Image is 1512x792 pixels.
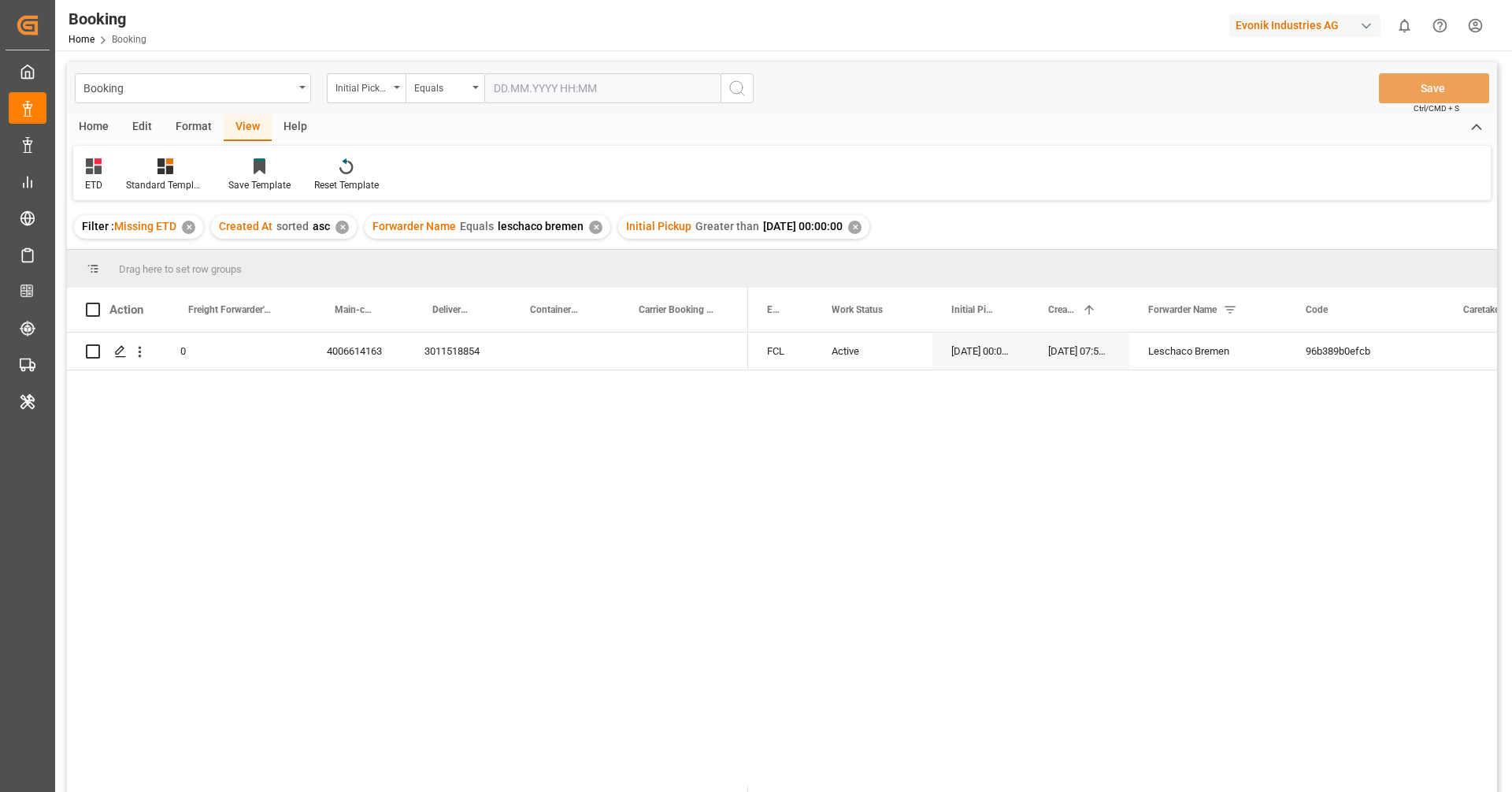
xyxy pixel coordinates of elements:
button: Evonik Industries AG [1229,10,1387,40]
a: Home [69,34,94,45]
div: ✕ [182,221,195,234]
span: Created At [1048,304,1076,315]
span: Code [1306,304,1328,315]
div: ✕ [848,221,862,234]
span: Work Status [832,304,883,315]
div: [DATE] 07:59:00 [1029,333,1129,370]
span: Forwarder Name [1148,304,1217,315]
span: Drag here to set row groups [119,263,242,275]
div: 0 [161,333,308,370]
button: Help Center [1422,8,1458,43]
span: Created At [219,220,272,232]
div: View [224,114,272,141]
span: asc [313,220,330,232]
button: open menu [406,73,484,103]
span: Filter : [82,220,114,232]
div: Standard Templates [126,178,205,192]
button: open menu [327,73,406,103]
span: Missing ETD [114,220,176,232]
span: Equals [460,220,494,232]
button: search button [721,73,754,103]
input: DD.MM.YYYY HH:MM [484,73,721,103]
div: Leschaco Bremen [1129,333,1287,370]
div: Action [109,303,143,317]
span: Carrier Booking No. [639,304,715,315]
div: Format [164,114,224,141]
div: Save Template [228,178,291,192]
span: Initial Pickup [626,220,691,232]
button: open menu [75,73,311,103]
div: [DATE] 00:00:00 [932,333,1029,370]
span: Main-carriage No. [335,304,372,315]
span: Forwarder Name [372,220,456,232]
div: Equals [414,77,468,95]
span: sorted [276,220,309,232]
span: leschaco bremen [498,220,584,232]
span: Equipment Type [767,304,780,315]
div: Booking [83,77,294,97]
div: ✕ [335,221,349,234]
div: Reset Template [314,178,379,192]
div: Press SPACE to select this row. [67,333,748,370]
div: ✕ [589,221,602,234]
div: ETD [85,178,102,192]
div: Home [67,114,120,141]
div: 96b389b0efcb [1287,333,1444,370]
div: 4006614163 [308,333,406,370]
div: FCL [748,333,813,370]
div: Evonik Industries AG [1229,14,1380,37]
div: 3011518854 [406,333,503,370]
button: show 0 new notifications [1387,8,1422,43]
div: Initial Pickup [335,77,389,95]
span: Delivery No. [432,304,470,315]
div: Active [813,333,932,370]
button: Save [1379,73,1489,103]
span: Freight Forwarder's Reference No. [188,304,275,315]
span: Greater than [695,220,759,232]
span: Container No. [530,304,579,315]
div: Booking [69,7,146,31]
span: Ctrl/CMD + S [1414,102,1459,114]
span: Initial Pickup [951,304,996,315]
span: [DATE] 00:00:00 [763,220,843,232]
div: Edit [120,114,164,141]
div: Help [272,114,319,141]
